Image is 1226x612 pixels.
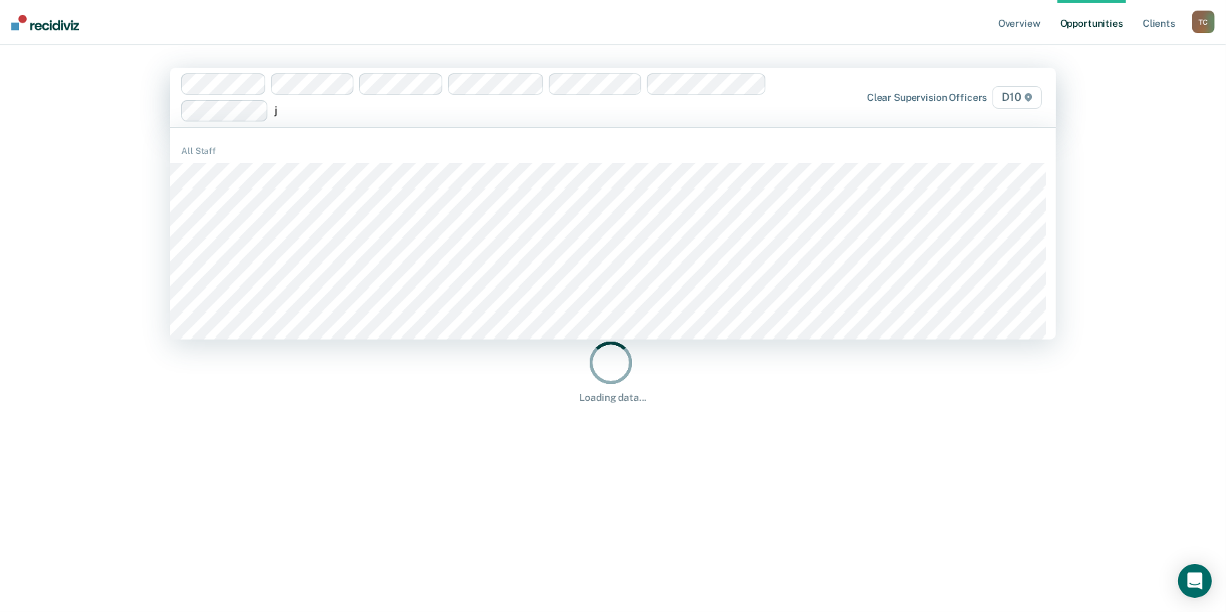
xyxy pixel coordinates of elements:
span: D10 [993,86,1041,109]
div: Clear supervision officers [867,92,987,104]
div: All Staff [170,145,1056,157]
div: Open Intercom Messenger [1178,564,1212,598]
button: TC [1192,11,1215,33]
div: T C [1192,11,1215,33]
img: Recidiviz [11,15,79,30]
div: Loading data... [580,392,647,404]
